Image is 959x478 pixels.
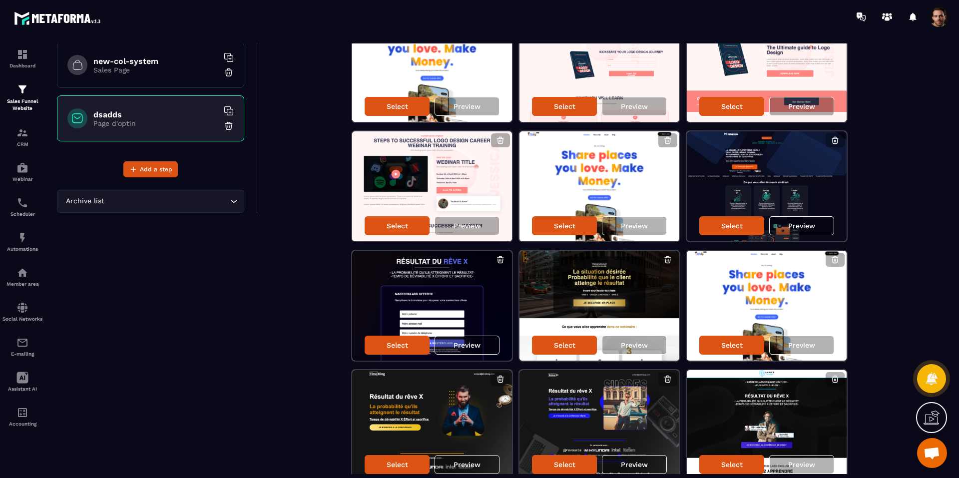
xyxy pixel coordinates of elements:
[93,56,218,66] h6: new-col-system
[387,222,408,230] p: Select
[93,119,218,127] p: Page d'optin
[721,341,743,349] p: Select
[352,12,512,122] img: image
[2,316,42,322] p: Social Networks
[554,461,575,469] p: Select
[554,222,575,230] p: Select
[2,364,42,399] a: Assistant AI
[2,63,42,68] p: Dashboard
[2,119,42,154] a: formationformationCRM
[917,438,947,468] div: Mở cuộc trò chuyện
[93,66,218,74] p: Sales Page
[2,246,42,252] p: Automations
[687,12,847,122] img: image
[454,222,480,230] p: Preview
[352,251,512,361] img: image
[224,67,234,77] img: trash
[2,294,42,329] a: social-networksocial-networkSocial Networks
[16,127,28,139] img: formation
[387,461,408,469] p: Select
[621,461,648,469] p: Preview
[140,164,172,174] span: Add a step
[621,222,648,230] p: Preview
[2,399,42,434] a: accountantaccountantAccounting
[2,176,42,182] p: Webinar
[2,351,42,357] p: E-mailing
[16,267,28,279] img: automations
[16,197,28,209] img: scheduler
[57,190,244,213] div: Search for option
[454,341,480,349] p: Preview
[788,461,815,469] p: Preview
[224,121,234,131] img: trash
[687,131,847,241] img: image
[721,102,743,110] p: Select
[788,102,815,110] p: Preview
[387,341,408,349] p: Select
[2,224,42,259] a: automationsautomationsAutomations
[2,259,42,294] a: automationsautomationsMember area
[519,251,679,361] img: image
[721,461,743,469] p: Select
[2,329,42,364] a: emailemailE-mailing
[123,161,178,177] button: Add a step
[2,189,42,224] a: schedulerschedulerScheduler
[2,281,42,287] p: Member area
[2,141,42,147] p: CRM
[352,131,512,241] img: image
[454,461,480,469] p: Preview
[2,76,42,119] a: formationformationSales Funnel Website
[621,102,648,110] p: Preview
[2,98,42,112] p: Sales Funnel Website
[454,102,480,110] p: Preview
[16,162,28,174] img: automations
[16,83,28,95] img: formation
[2,41,42,76] a: formationformationDashboard
[687,251,847,361] img: image
[554,341,575,349] p: Select
[519,12,679,122] img: image
[2,421,42,427] p: Accounting
[106,196,228,207] input: Search for option
[554,102,575,110] p: Select
[16,407,28,419] img: accountant
[2,386,42,392] p: Assistant AI
[387,102,408,110] p: Select
[621,341,648,349] p: Preview
[2,211,42,217] p: Scheduler
[63,196,106,207] span: Archive list
[721,222,743,230] p: Select
[93,110,218,119] h6: dsadds
[16,48,28,60] img: formation
[788,222,815,230] p: Preview
[2,154,42,189] a: automationsautomationsWebinar
[16,302,28,314] img: social-network
[16,232,28,244] img: automations
[788,341,815,349] p: Preview
[16,337,28,349] img: email
[519,131,679,241] img: image
[14,9,104,27] img: logo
